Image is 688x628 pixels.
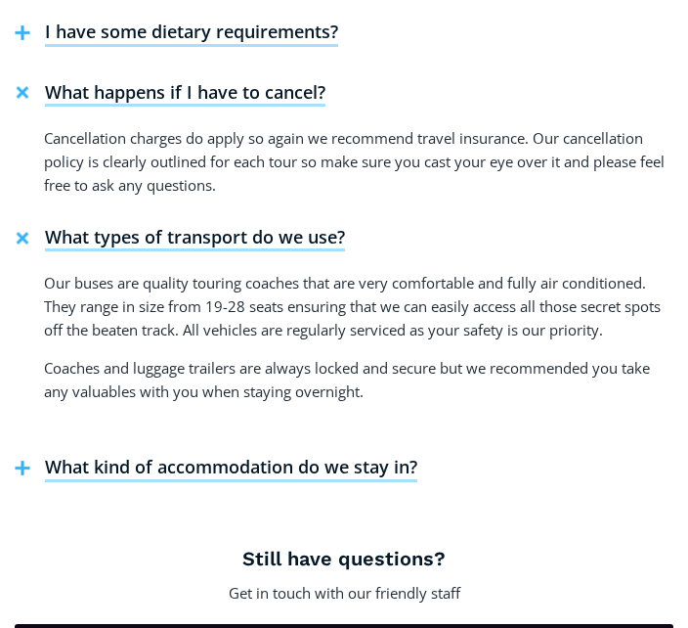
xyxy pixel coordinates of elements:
[8,67,333,121] button: What happens if I have to cancel?
[8,211,353,266] button: What types of transport do we use?
[15,581,673,605] p: Get in touch with our friendly staff
[45,21,338,46] h4: I have some dietary requirements?
[45,456,417,481] h4: What kind of accommodation do we stay in?
[45,81,325,107] h4: What happens if I have to cancel?
[44,126,673,197] p: Cancellation charges do apply so again we recommend travel insurance. Our cancellation policy is ...
[8,441,425,496] button: What kind of accommodation do we stay in?
[44,271,673,341] p: Our buses are quality touring coaches that are very comfortable and fully air conditioned. They r...
[45,226,345,251] h4: What types of transport do we use?
[8,6,346,61] button: I have some dietary requirements?
[44,356,673,426] p: Coaches and luggage trailers are always locked and secure but we recommended you take any valuabl...
[15,546,673,571] h4: Still have questions?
